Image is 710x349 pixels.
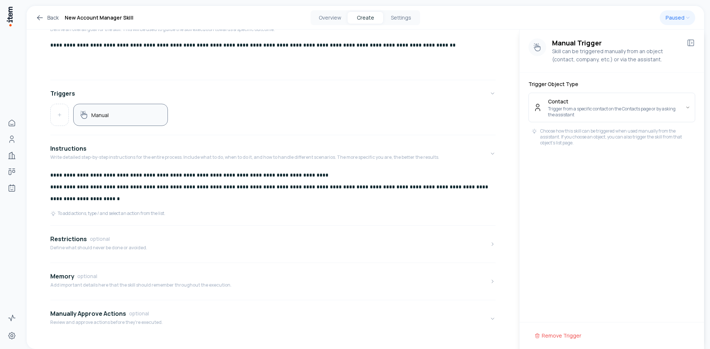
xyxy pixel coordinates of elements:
[50,272,74,281] h4: Memory
[540,128,692,146] p: Choose how this skill can be triggered when used manually from the assistant. If you choose an ob...
[4,132,19,147] a: People
[77,273,97,280] span: optional
[35,13,59,22] a: Back
[65,13,133,22] h1: New Account Manager Skill
[50,235,87,243] h4: Restrictions
[312,12,348,24] button: Overview
[4,311,19,325] a: Activity
[528,82,695,87] label: Trigger Object Type
[4,328,19,343] a: Settings
[50,229,496,260] button: RestrictionsoptionalDefine what should never be done or avoided.
[50,89,75,98] h4: Triggers
[50,303,496,334] button: Manually Approve ActionsoptionalReview and approve actions before they're executed.
[4,116,19,130] a: Home
[50,319,163,325] p: Review and approve actions before they're executed.
[50,169,496,222] div: InstructionsWrite detailed step-by-step instructions for the entire process. Include what to do, ...
[552,47,680,64] p: Skill can be triggered manually from an object (contact, company, etc.) or via the assistant.
[50,211,165,216] div: To add actions, type / and select an action from the list.
[348,12,383,24] button: Create
[50,104,496,132] div: Triggers
[6,6,13,27] img: Item Brain Logo
[50,83,496,104] button: Triggers
[50,41,496,77] div: GoalDefine an overall goal for the skill. This will be used to guide the skill execution towards ...
[50,266,496,297] button: MemoryoptionalAdd important details here that the skill should remember throughout the execution.
[50,154,439,160] p: Write detailed step-by-step instructions for the entire process. Include what to do, when to do i...
[129,310,149,317] span: optional
[4,181,19,195] a: Agents
[50,27,275,32] p: Define an overall goal for the skill. This will be used to guide the skill execution towards a sp...
[50,144,87,153] h4: Instructions
[50,334,496,340] div: Manually Approve ActionsoptionalReview and approve actions before they're executed.
[4,148,19,163] a: Companies
[90,235,110,243] span: optional
[50,138,496,169] button: InstructionsWrite detailed step-by-step instructions for the entire process. Include what to do, ...
[50,282,231,288] p: Add important details here that the skill should remember throughout the execution.
[4,164,19,179] a: Deals
[50,245,147,251] p: Define what should never be done or avoided.
[383,12,419,24] button: Settings
[528,328,587,343] button: Remove Trigger
[91,112,109,119] h5: Manual
[50,309,126,318] h4: Manually Approve Actions
[552,38,680,47] h3: Manual Trigger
